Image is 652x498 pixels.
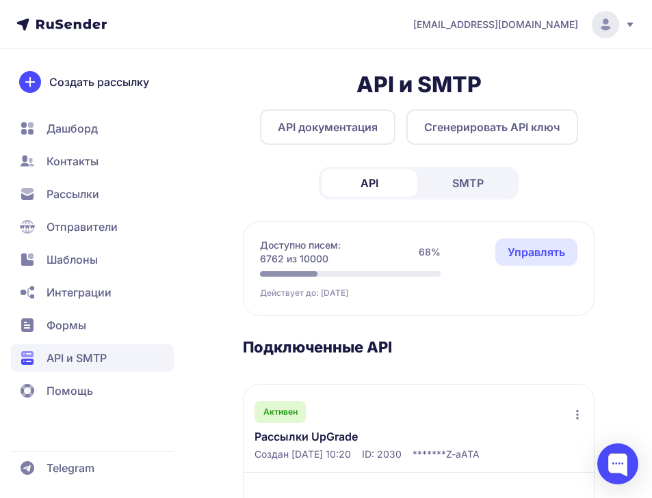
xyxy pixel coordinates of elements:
[495,238,577,266] a: Управлять
[47,251,98,268] span: Шаблоны
[47,383,93,399] span: Помощь
[361,175,378,191] span: API
[260,109,395,145] a: API документация
[322,169,417,197] a: API
[413,18,578,31] span: [EMAIL_ADDRESS][DOMAIN_NAME]
[47,284,112,301] span: Интеграции
[362,447,402,461] span: ID: 2030
[47,186,99,202] span: Рассылки
[420,169,516,197] a: SMTP
[260,238,408,266] span: Доступно писем: 6762 из 10000
[255,447,351,461] span: Создан [DATE] 10:20
[452,175,484,191] span: SMTP
[419,245,441,259] span: 68%
[255,428,467,445] a: Рассылки UpGrade
[11,454,174,482] a: Telegram
[356,71,482,98] h2: API и SMTP
[260,288,348,299] span: Действует до: [DATE]
[243,337,595,357] h3: Подключенные API
[49,74,149,90] span: Создать рассылку
[406,109,578,145] button: Сгенерировать API ключ
[47,219,118,235] span: Отправители
[47,350,107,366] span: API и SMTP
[47,460,94,476] span: Telegram
[47,153,99,169] span: Контакты
[263,406,298,417] span: Активен
[47,317,86,333] span: Формы
[446,447,480,461] span: Z-aATA
[47,120,98,137] span: Дашборд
